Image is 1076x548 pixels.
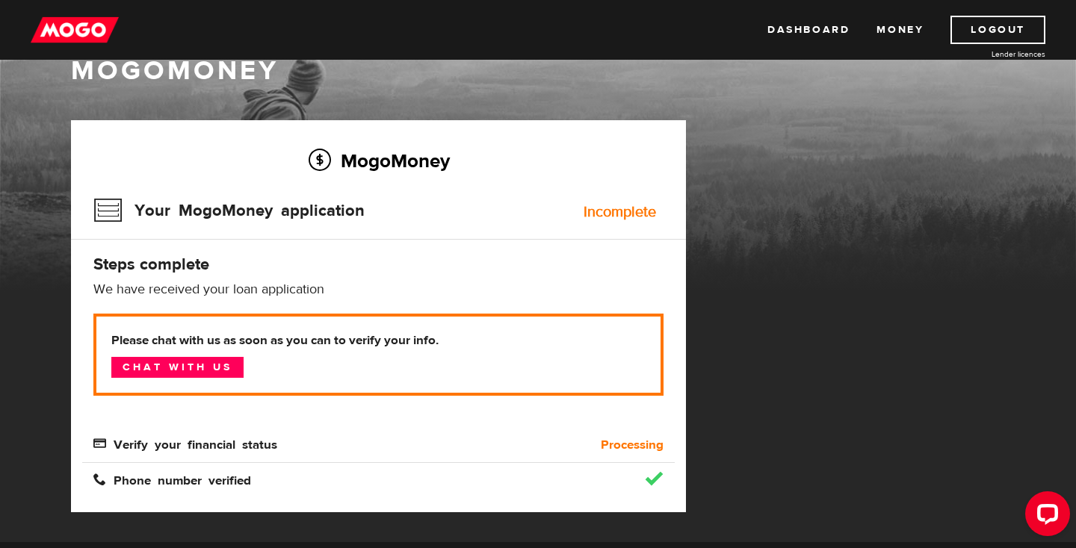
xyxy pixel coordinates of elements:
a: Money [876,16,924,44]
b: Please chat with us as soon as you can to verify your info. [111,331,646,349]
h2: MogoMoney [93,145,664,176]
iframe: LiveChat chat widget [1013,485,1076,548]
a: Lender licences [933,49,1045,60]
span: Verify your financial status [93,437,277,449]
img: mogo_logo-11ee424be714fa7cbb0f0f49df9e16ec.png [31,16,119,44]
b: Processing [601,436,664,454]
a: Logout [950,16,1045,44]
a: Chat with us [111,357,244,378]
h1: MogoMoney [71,55,1005,87]
a: Dashboard [767,16,850,44]
h4: Steps complete [93,254,664,275]
span: Phone number verified [93,473,251,485]
p: We have received your loan application [93,281,664,299]
div: Incomplete [584,205,656,219]
h3: Your MogoMoney application [93,191,365,230]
